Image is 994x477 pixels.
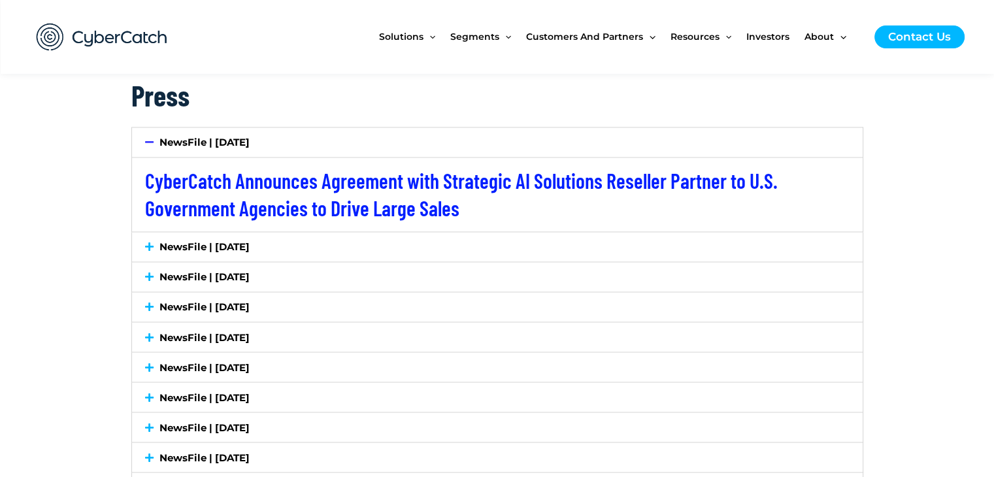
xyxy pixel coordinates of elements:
[159,421,250,433] a: NewsFile | [DATE]
[159,136,250,148] a: NewsFile | [DATE]
[379,9,861,64] nav: Site Navigation: New Main Menu
[145,168,778,220] a: CyberCatch Announces Agreement with Strategic AI Solutions Reseller Partner to U.S. Government Ag...
[643,9,655,64] span: Menu Toggle
[159,301,250,313] a: NewsFile | [DATE]
[423,9,435,64] span: Menu Toggle
[379,9,423,64] span: Solutions
[159,391,250,403] a: NewsFile | [DATE]
[671,9,720,64] span: Resources
[131,76,863,114] h2: Press
[874,25,965,48] a: Contact Us
[159,331,250,343] a: NewsFile | [DATE]
[159,361,250,373] a: NewsFile | [DATE]
[526,9,643,64] span: Customers and Partners
[450,9,499,64] span: Segments
[804,9,834,64] span: About
[24,10,180,64] img: CyberCatch
[159,451,250,463] a: NewsFile | [DATE]
[720,9,731,64] span: Menu Toggle
[159,271,250,283] a: NewsFile | [DATE]
[834,9,846,64] span: Menu Toggle
[746,9,789,64] span: Investors
[746,9,804,64] a: Investors
[499,9,511,64] span: Menu Toggle
[159,240,250,253] a: NewsFile | [DATE]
